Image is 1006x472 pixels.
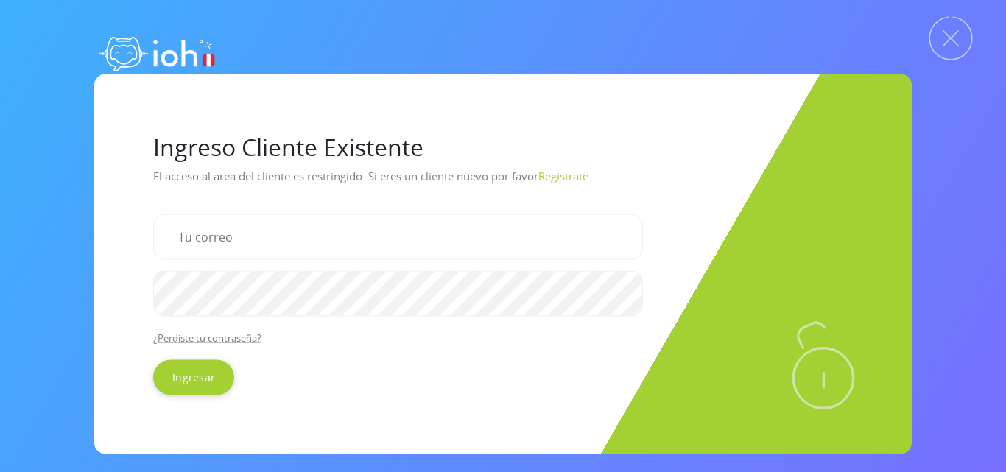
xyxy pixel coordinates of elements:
a: ¿Perdiste tu contraseña? [153,331,261,344]
input: Ingresar [153,359,234,395]
img: Cerrar [929,16,973,60]
img: logo [94,22,219,81]
a: Registrate [538,168,588,183]
h1: Ingreso Cliente Existente [153,133,853,161]
p: El acceso al area del cliente es restringido. Si eres un cliente nuevo por favor [153,163,853,202]
input: Tu correo [153,214,643,259]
